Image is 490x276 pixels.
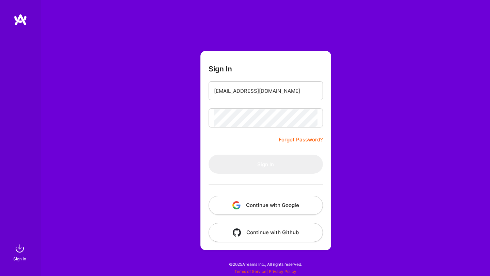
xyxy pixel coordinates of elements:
[209,196,323,215] button: Continue with Google
[279,136,323,144] a: Forgot Password?
[14,14,27,26] img: logo
[269,269,296,274] a: Privacy Policy
[13,242,27,255] img: sign in
[214,82,317,100] input: Email...
[41,256,490,273] div: © 2025 ATeams Inc., All rights reserved.
[14,242,27,262] a: sign inSign In
[234,269,296,274] span: |
[13,255,26,262] div: Sign In
[234,269,266,274] a: Terms of Service
[209,223,323,242] button: Continue with Github
[209,155,323,174] button: Sign In
[232,201,241,209] img: icon
[233,228,241,237] img: icon
[209,65,232,73] h3: Sign In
